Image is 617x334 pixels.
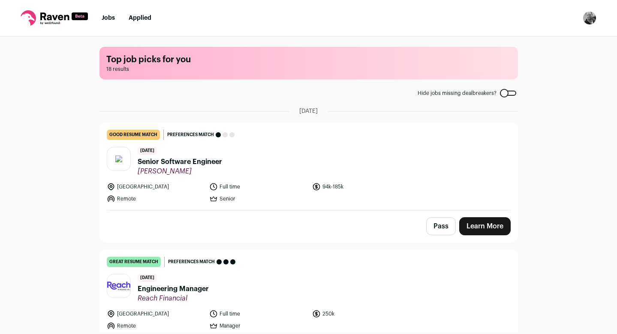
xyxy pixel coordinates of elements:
[138,274,157,282] span: [DATE]
[107,257,161,267] div: great resume match
[107,130,160,140] div: good resume match
[209,322,307,330] li: Manager
[107,274,130,298] img: 96347660c63476252a85b1fb2a7192472d8382e29de032b97d46f171e72ea497.jpg
[138,284,209,294] span: Engineering Manager
[418,90,497,97] span: Hide jobs missing dealbreakers?
[106,54,511,66] h1: Top job picks for you
[583,11,596,25] img: 16215007-medium_jpg
[209,182,307,191] li: Full time
[138,294,209,303] span: Reach Financial
[115,155,122,162] img: f9c7ecb21c130726fbc499b7e74b00671897e3420e4e9db4e31fa4f50db5d61b.svg
[583,11,596,25] button: Open dropdown
[209,194,307,203] li: Senior
[167,131,214,139] span: Preferences match
[107,322,205,330] li: Remote
[107,194,205,203] li: Remote
[168,258,215,266] span: Preferences match
[107,182,205,191] li: [GEOGRAPHIC_DATA]
[138,167,222,176] span: [PERSON_NAME]
[299,107,318,115] span: [DATE]
[459,217,511,235] a: Learn More
[102,15,115,21] a: Jobs
[106,66,511,73] span: 18 results
[129,15,151,21] a: Applied
[312,310,410,318] li: 250k
[209,310,307,318] li: Full time
[426,217,456,235] button: Pass
[107,310,205,318] li: [GEOGRAPHIC_DATA]
[138,147,157,155] span: [DATE]
[312,182,410,191] li: 94k-185k
[138,157,222,167] span: Senior Software Engineer
[100,123,518,210] a: good resume match Preferences match [DATE] Senior Software Engineer [PERSON_NAME] [GEOGRAPHIC_DAT...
